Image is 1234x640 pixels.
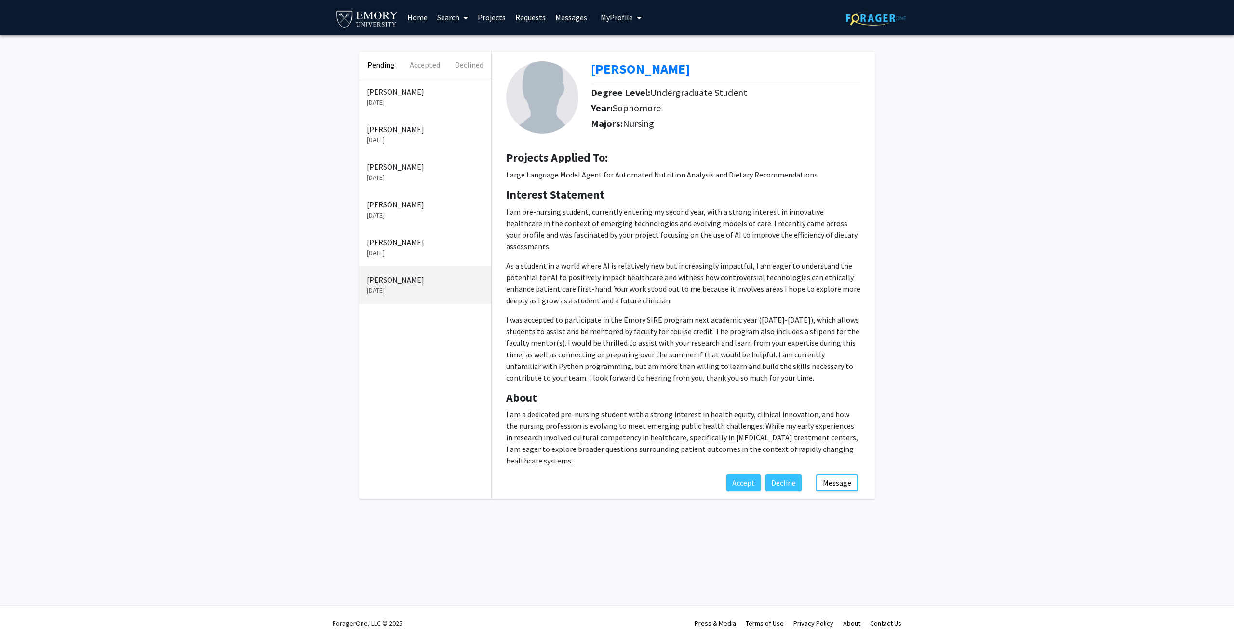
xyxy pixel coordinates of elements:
p: [DATE] [367,286,483,296]
p: [DATE] [367,97,483,108]
a: Terms of Use [746,619,784,627]
a: Press & Media [695,619,736,627]
p: [DATE] [367,248,483,258]
p: [PERSON_NAME] [367,274,483,286]
p: [PERSON_NAME] [367,236,483,248]
p: [PERSON_NAME] [367,199,483,210]
button: Decline [765,474,802,491]
p: [DATE] [367,173,483,183]
span: My Profile [601,13,633,22]
a: Requests [510,0,550,34]
a: Home [402,0,432,34]
p: [DATE] [367,210,483,220]
button: Accept [726,474,761,491]
p: As a student in a world where AI is relatively new but increasingly impactful, I am eager to unde... [506,260,860,306]
button: Message [816,474,858,491]
p: [PERSON_NAME] [367,123,483,135]
img: Profile Picture [506,61,578,134]
span: Undergraduate Student [650,86,747,98]
button: Accepted [403,52,447,78]
b: [PERSON_NAME] [591,60,690,78]
span: Sophomore [613,102,661,114]
p: I was accepted to participate in the Emory SIRE program next academic year ([DATE]-[DATE]), which... [506,314,860,383]
a: About [843,619,860,627]
iframe: Chat [7,597,41,633]
img: ForagerOne Logo [846,11,906,26]
p: [DATE] [367,135,483,145]
img: Emory University Logo [335,8,399,29]
a: Search [432,0,473,34]
p: [PERSON_NAME] [367,161,483,173]
b: Projects Applied To: [506,150,608,165]
a: Projects [473,0,510,34]
b: About [506,390,537,405]
b: Interest Statement [506,187,604,202]
button: Pending [359,52,403,78]
p: I am pre-nursing student, currently entering my second year, with a strong interest in innovative... [506,206,860,252]
button: Declined [447,52,491,78]
p: Large Language Model Agent for Automated Nutrition Analysis and Dietary Recommendations [506,169,860,180]
b: Majors: [591,117,623,129]
div: ForagerOne, LLC © 2025 [333,606,402,640]
p: [PERSON_NAME] [367,86,483,97]
a: Privacy Policy [793,619,833,627]
span: Nursing [623,117,654,129]
a: Contact Us [870,619,901,627]
b: Degree Level: [591,86,650,98]
a: Messages [550,0,592,34]
a: Opens in a new tab [591,60,690,78]
b: Year: [591,102,613,114]
p: I am a dedicated pre-nursing student with a strong interest in health equity, clinical innovation... [506,409,860,466]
